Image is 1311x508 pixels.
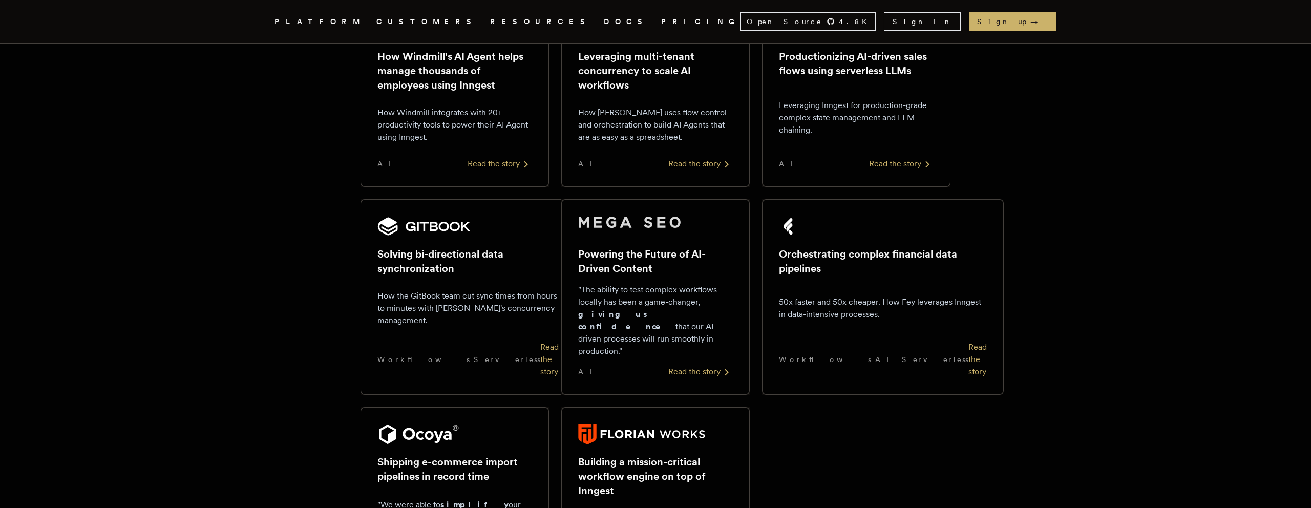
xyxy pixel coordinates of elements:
span: AI [578,367,601,377]
span: Open Source [747,16,822,27]
a: CUSTOMERS [376,15,478,28]
span: AI [578,159,601,169]
a: Otto logoLeveraging multi-tenant concurrency to scale AI workflowsHow [PERSON_NAME] uses flow con... [561,2,750,187]
img: Florian Works [578,424,705,444]
h2: Orchestrating complex financial data pipelines [779,247,987,276]
div: Read the story [668,158,733,170]
span: Workflows [779,354,871,365]
div: Read the story [869,158,934,170]
h2: Building a mission-critical workflow engine on top of Inngest [578,455,733,498]
button: PLATFORM [274,15,364,28]
h2: Shipping e-commerce import pipelines in record time [377,455,532,483]
span: AI [377,159,400,169]
a: Fey logoOrchestrating complex financial data pipelines50x faster and 50x cheaper. How Fey leverag... [762,199,950,395]
img: GitBook [377,216,471,237]
div: Read the story [468,158,532,170]
h2: Productionizing AI-driven sales flows using serverless LLMs [779,49,934,78]
span: → [1030,16,1048,27]
span: Serverless [474,354,540,365]
img: Mega SEO [578,216,681,228]
div: Read the story [668,366,733,378]
button: RESOURCES [490,15,591,28]
a: Sign up [969,12,1056,31]
a: Aomni logoProductionizing AI-driven sales flows using serverless LLMsLeveraging Inngest for produ... [762,2,950,187]
span: Serverless [902,354,968,365]
p: How [PERSON_NAME] uses flow control and orchestration to build AI Agents that are as easy as a sp... [578,107,733,143]
strong: giving us confidence [578,309,675,331]
a: Mega SEO logoPowering the Future of AI-Driven Content"The ability to test complex workflows local... [561,199,750,395]
h2: How Windmill's AI Agent helps manage thousands of employees using Inngest [377,49,532,92]
p: 50x faster and 50x cheaper. How Fey leverages Inngest in data-intensive processes. [779,296,987,321]
p: How the GitBook team cut sync times from hours to minutes with [PERSON_NAME]'s concurrency manage... [377,290,559,327]
span: Workflows [377,354,470,365]
span: AI [779,159,801,169]
img: Ocoya [377,424,459,444]
span: 4.8 K [839,16,873,27]
h2: Leveraging multi-tenant concurrency to scale AI workflows [578,49,733,92]
a: PRICING [661,15,740,28]
h2: Solving bi-directional data synchronization [377,247,559,276]
p: Leveraging Inngest for production-grade complex state management and LLM chaining. [779,99,934,136]
div: Read the story [540,341,559,378]
div: Read the story [968,341,987,378]
a: Sign In [884,12,961,31]
p: "The ability to test complex workflows locally has been a game-changer, that our AI-driven proces... [578,284,733,357]
a: DOCS [604,15,649,28]
h2: Powering the Future of AI-Driven Content [578,247,733,276]
span: AI [875,354,898,365]
a: Windmill logoHow Windmill's AI Agent helps manage thousands of employees using InngestHow Windmil... [361,2,549,187]
p: How Windmill integrates with 20+ productivity tools to power their AI Agent using Inngest. [377,107,532,143]
img: Fey [779,216,799,237]
a: GitBook logoSolving bi-directional data synchronizationHow the GitBook team cut sync times from h... [361,199,549,395]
